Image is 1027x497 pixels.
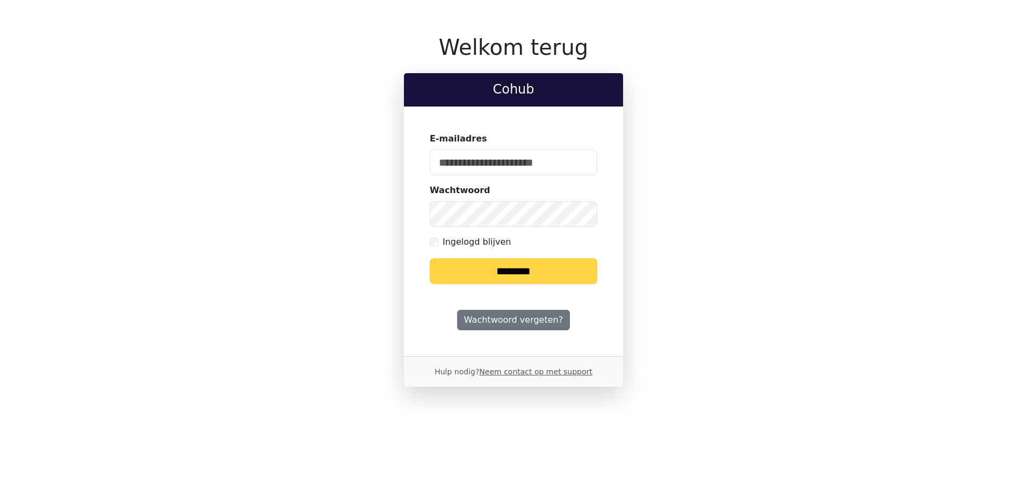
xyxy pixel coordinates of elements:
h1: Welkom terug [404,34,623,60]
a: Wachtwoord vergeten? [457,310,570,330]
small: Hulp nodig? [435,367,592,376]
a: Neem contact op met support [479,367,592,376]
label: E-mailadres [430,132,487,145]
label: Wachtwoord [430,184,490,197]
label: Ingelogd blijven [443,236,511,248]
h2: Cohub [413,82,614,97]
